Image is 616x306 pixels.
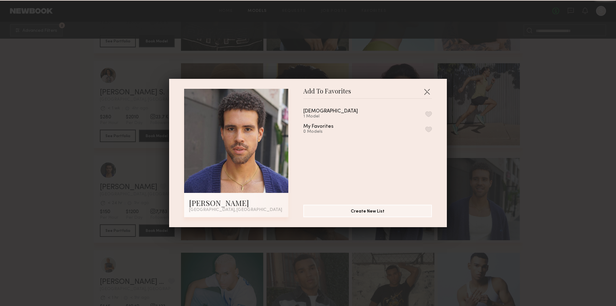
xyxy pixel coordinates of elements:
[422,87,432,97] button: Close
[303,205,432,217] button: Create New List
[303,129,349,134] div: 0 Models
[303,109,358,114] div: [DEMOGRAPHIC_DATA]
[189,198,283,208] div: [PERSON_NAME]
[303,124,334,129] div: My Favorites
[303,89,351,98] span: Add To Favorites
[303,114,373,119] div: 1 Model
[189,208,283,212] div: [GEOGRAPHIC_DATA], [GEOGRAPHIC_DATA]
